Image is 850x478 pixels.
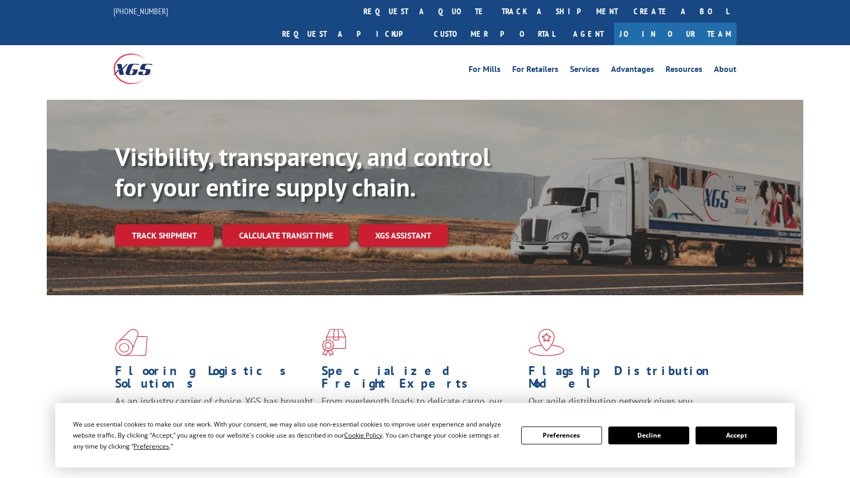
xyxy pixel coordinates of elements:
a: XGS ASSISTANT [358,224,448,247]
h1: Flooring Logistics Solutions [115,365,314,395]
a: [PHONE_NUMBER] [113,6,168,16]
a: Agent [563,23,614,45]
span: As an industry carrier of choice, XGS has brought innovation and dedication to flooring logistics... [115,395,313,432]
a: Calculate transit time [222,224,350,247]
span: Preferences [133,442,169,451]
button: Accept [696,427,776,444]
a: For Mills [469,65,501,77]
span: Our agile distribution network gives you nationwide inventory management on demand. [528,395,722,420]
p: From overlength loads to delicate cargo, our experienced staff knows the best way to move your fr... [322,395,520,442]
div: We use essential cookies to make our site work. With your consent, we may also use non-essential ... [73,419,508,452]
div: Cookie Consent Prompt [55,403,795,467]
button: Preferences [521,427,602,444]
a: Advantages [611,65,654,77]
b: Visibility, transparency, and control for your entire supply chain. [115,140,490,203]
img: xgs-icon-focused-on-flooring-red [322,329,346,356]
a: Resources [666,65,702,77]
button: Decline [608,427,689,444]
h1: Specialized Freight Experts [322,365,520,395]
a: Track shipment [115,224,214,246]
a: Services [570,65,599,77]
img: xgs-icon-total-supply-chain-intelligence-red [115,329,148,356]
h1: Flagship Distribution Model [528,365,727,395]
a: Join Our Team [614,23,737,45]
img: xgs-icon-flagship-distribution-model-red [528,329,565,356]
a: Request a pickup [274,23,426,45]
a: For Retailers [512,65,558,77]
a: About [714,65,737,77]
a: Customer Portal [426,23,563,45]
span: Cookie Policy [344,431,382,440]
